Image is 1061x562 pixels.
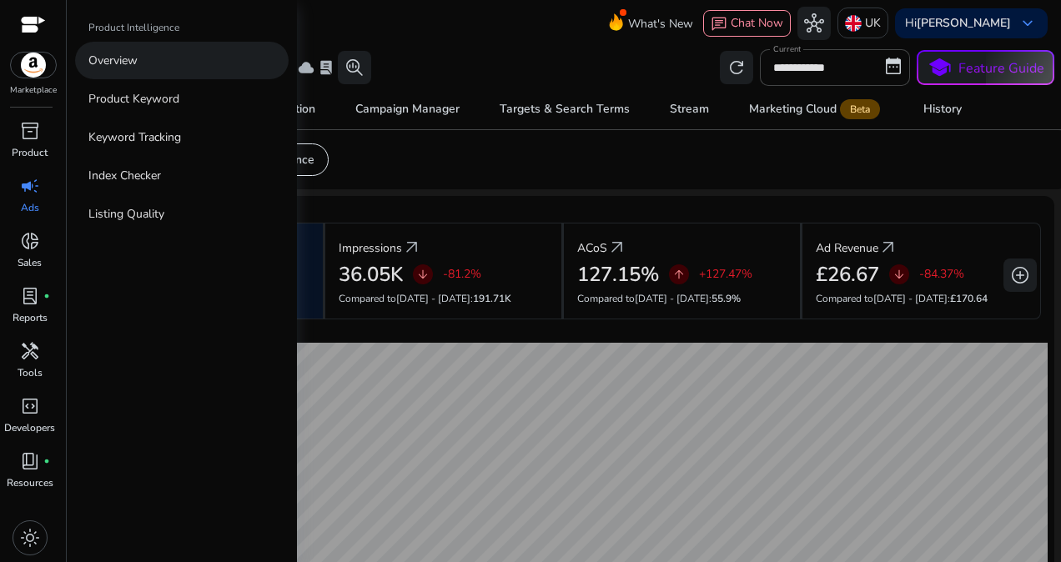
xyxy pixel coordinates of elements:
span: cloud [298,59,314,76]
span: 55.9% [712,292,741,305]
p: Ads [21,200,39,215]
p: Impressions [339,239,402,257]
p: Sales [18,255,42,270]
button: refresh [720,51,753,84]
span: school [928,56,952,80]
span: light_mode [20,528,40,548]
p: Overview [88,52,138,69]
span: search_insights [344,58,365,78]
h2: 127.15% [577,263,659,287]
span: inventory_2 [20,121,40,141]
span: donut_small [20,231,40,251]
span: arrow_upward [672,268,686,281]
span: fiber_manual_record [43,458,50,464]
span: arrow_downward [893,268,906,281]
span: [DATE] - [DATE] [635,292,709,305]
span: hub [804,13,824,33]
p: UK [865,8,881,38]
h2: 36.05K [339,263,403,287]
span: lab_profile [318,59,334,76]
span: code_blocks [20,396,40,416]
p: Resources [7,475,53,490]
span: £170.64 [950,292,988,305]
span: campaign [20,176,40,196]
img: uk.svg [845,15,862,32]
p: Tools [18,365,43,380]
button: schoolFeature Guide [917,50,1054,85]
p: Hi [905,18,1011,29]
button: add_circle [1003,258,1037,292]
p: Feature Guide [958,58,1044,78]
div: Marketing Cloud [749,103,883,116]
p: Product [12,145,48,160]
span: [DATE] - [DATE] [396,292,470,305]
span: 191.71K [473,292,511,305]
span: add_circle [1010,265,1030,285]
span: Chat Now [731,15,783,31]
span: What's New [628,9,693,38]
p: Product Keyword [88,90,179,108]
p: Keyword Tracking [88,128,181,146]
img: amazon.svg [11,53,56,78]
span: book_4 [20,451,40,471]
span: handyman [20,341,40,361]
p: -81.2% [443,268,481,280]
span: fiber_manual_record [43,293,50,299]
div: Campaign Manager [355,103,460,115]
a: arrow_outward [402,238,422,258]
h2: £26.67 [816,263,879,287]
button: search_insights [338,51,371,84]
p: Compared to : [577,291,787,306]
a: arrow_outward [607,238,627,258]
p: Compared to : [816,291,1027,306]
p: Marketplace [10,84,57,97]
span: refresh [727,58,747,78]
p: -84.37% [919,268,964,280]
button: hub [797,7,831,40]
span: Beta [840,99,880,119]
p: +127.47% [699,268,752,280]
span: arrow_downward [416,268,430,281]
b: [PERSON_NAME] [917,15,1011,31]
p: Listing Quality [88,205,164,223]
p: Ad Revenue [816,239,878,257]
span: keyboard_arrow_down [1018,13,1038,33]
p: ACoS [577,239,607,257]
div: Stream [670,103,709,115]
div: History [923,103,962,115]
p: Product Intelligence [88,20,179,35]
button: chatChat Now [703,10,791,37]
p: Reports [13,310,48,325]
div: Targets & Search Terms [500,103,630,115]
a: arrow_outward [878,238,898,258]
span: chat [711,16,727,33]
p: Developers [4,420,55,435]
span: lab_profile [20,286,40,306]
p: Compared to : [339,291,548,306]
span: [DATE] - [DATE] [873,292,948,305]
p: Index Checker [88,167,161,184]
